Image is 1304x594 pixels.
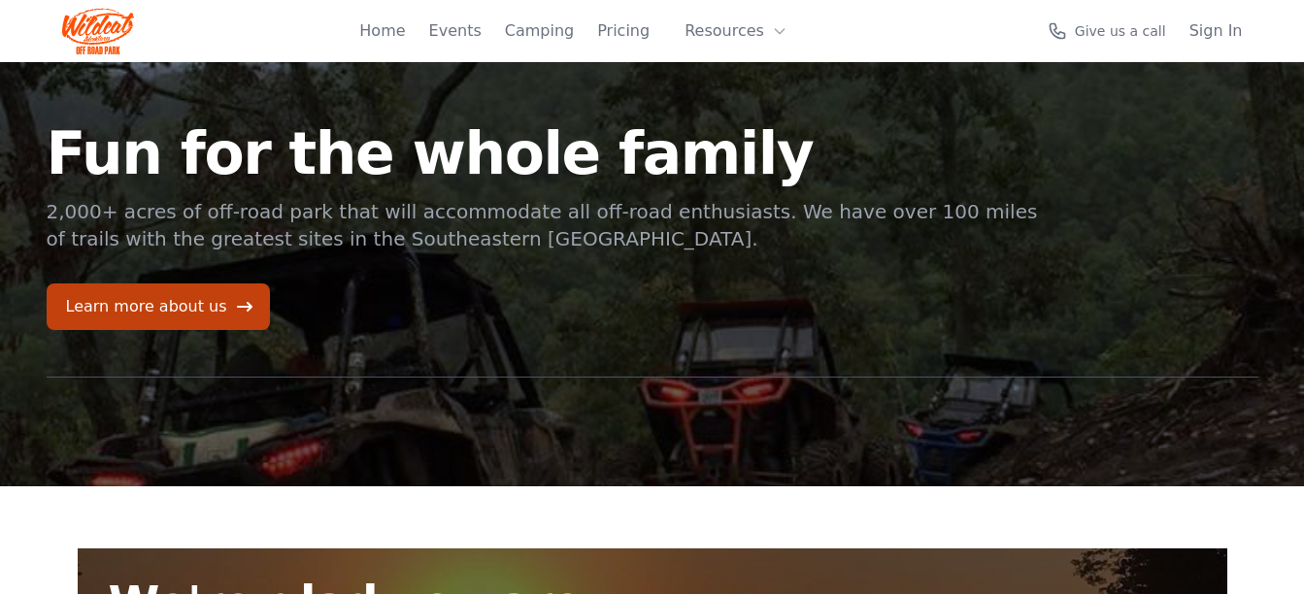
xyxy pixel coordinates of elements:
a: Events [429,19,482,43]
a: Pricing [597,19,650,43]
p: 2,000+ acres of off-road park that will accommodate all off-road enthusiasts. We have over 100 mi... [47,198,1041,252]
a: Give us a call [1048,21,1166,41]
h1: Fun for the whole family [47,124,1041,182]
span: Give us a call [1075,21,1166,41]
a: Sign In [1189,19,1243,43]
a: Camping [505,19,574,43]
img: Wildcat Logo [62,8,135,54]
a: Home [359,19,405,43]
button: Resources [673,12,799,50]
a: Learn more about us [47,283,270,330]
